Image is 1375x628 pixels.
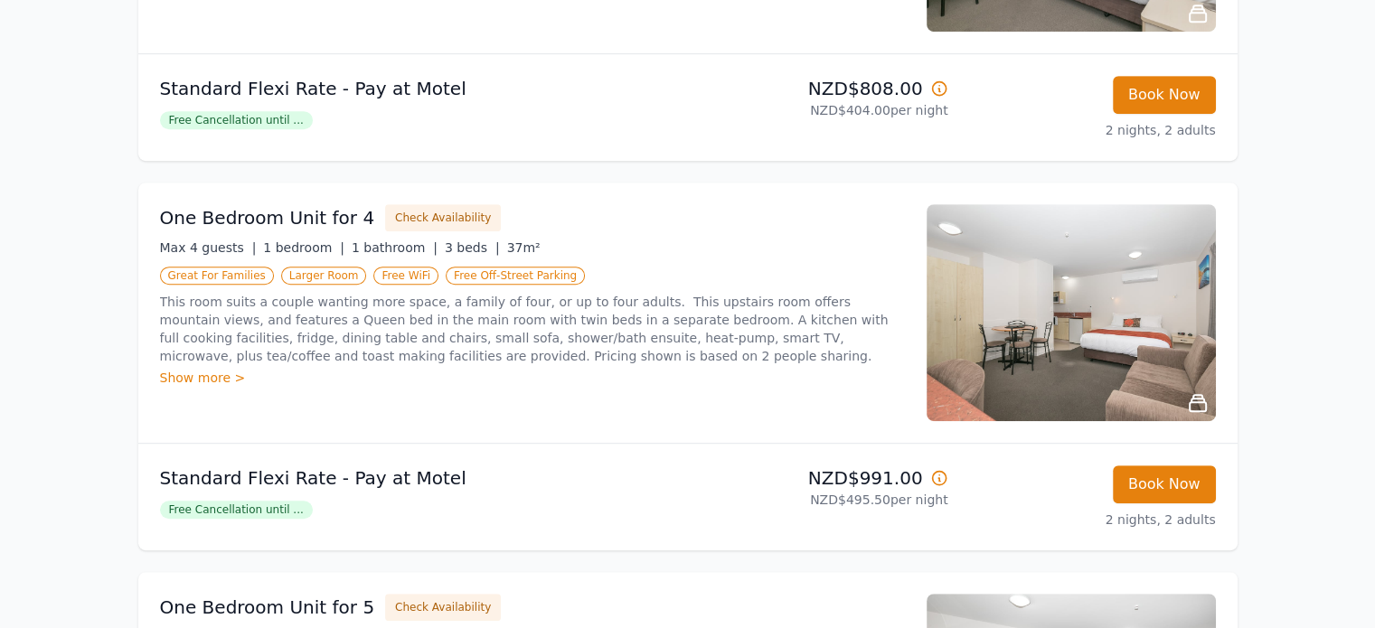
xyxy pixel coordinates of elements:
span: Free WiFi [373,267,438,285]
button: Check Availability [385,204,501,231]
span: Free Cancellation until ... [160,501,313,519]
p: NZD$991.00 [695,465,948,491]
span: Free Off-Street Parking [446,267,585,285]
p: This room suits a couple wanting more space, a family of four, or up to four adults. This upstair... [160,293,905,365]
span: Free Cancellation until ... [160,111,313,129]
button: Book Now [1113,76,1216,114]
button: Book Now [1113,465,1216,503]
button: Check Availability [385,594,501,621]
span: 1 bathroom | [352,240,438,255]
p: 2 nights, 2 adults [963,121,1216,139]
span: 37m² [507,240,541,255]
span: Larger Room [281,267,367,285]
p: Standard Flexi Rate - Pay at Motel [160,76,681,101]
span: 1 bedroom | [263,240,344,255]
div: Show more > [160,369,905,387]
p: NZD$808.00 [695,76,948,101]
p: 2 nights, 2 adults [963,511,1216,529]
span: 3 beds | [445,240,500,255]
h3: One Bedroom Unit for 5 [160,595,375,620]
p: Standard Flexi Rate - Pay at Motel [160,465,681,491]
h3: One Bedroom Unit for 4 [160,205,375,230]
p: NZD$495.50 per night [695,491,948,509]
p: NZD$404.00 per night [695,101,948,119]
span: Great For Families [160,267,274,285]
span: Max 4 guests | [160,240,257,255]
